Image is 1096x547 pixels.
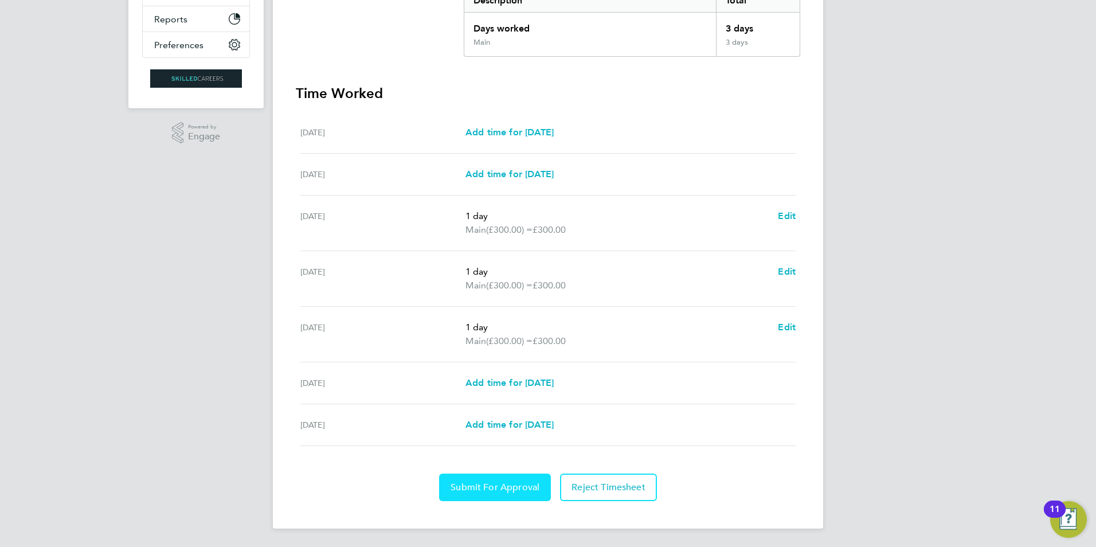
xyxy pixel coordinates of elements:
[465,265,769,279] p: 1 day
[465,419,554,430] span: Add time for [DATE]
[172,122,221,144] a: Powered byEngage
[716,13,800,38] div: 3 days
[533,280,566,291] span: £300.00
[300,265,465,292] div: [DATE]
[451,482,539,493] span: Submit For Approval
[486,335,533,346] span: (£300.00) =
[188,122,220,132] span: Powered by
[572,482,645,493] span: Reject Timesheet
[465,126,554,139] a: Add time for [DATE]
[465,334,486,348] span: Main
[465,209,769,223] p: 1 day
[143,32,249,57] button: Preferences
[533,335,566,346] span: £300.00
[1050,509,1060,524] div: 11
[778,322,796,333] span: Edit
[296,84,800,103] h3: Time Worked
[486,224,533,235] span: (£300.00) =
[465,167,554,181] a: Add time for [DATE]
[465,279,486,292] span: Main
[465,223,486,237] span: Main
[486,280,533,291] span: (£300.00) =
[188,132,220,142] span: Engage
[778,209,796,223] a: Edit
[465,377,554,388] span: Add time for [DATE]
[464,13,716,38] div: Days worked
[778,265,796,279] a: Edit
[300,209,465,237] div: [DATE]
[154,40,203,50] span: Preferences
[300,418,465,432] div: [DATE]
[300,376,465,390] div: [DATE]
[1050,501,1087,538] button: Open Resource Center, 11 new notifications
[533,224,566,235] span: £300.00
[465,376,554,390] a: Add time for [DATE]
[465,127,554,138] span: Add time for [DATE]
[300,126,465,139] div: [DATE]
[778,321,796,334] a: Edit
[778,210,796,221] span: Edit
[300,321,465,348] div: [DATE]
[716,38,800,56] div: 3 days
[300,167,465,181] div: [DATE]
[142,69,250,88] a: Go to home page
[439,474,551,501] button: Submit For Approval
[778,266,796,277] span: Edit
[154,14,187,25] span: Reports
[473,38,490,47] div: Main
[465,321,769,334] p: 1 day
[465,418,554,432] a: Add time for [DATE]
[150,69,242,88] img: skilledcareers-logo-retina.png
[465,169,554,179] span: Add time for [DATE]
[143,6,249,32] button: Reports
[560,474,657,501] button: Reject Timesheet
